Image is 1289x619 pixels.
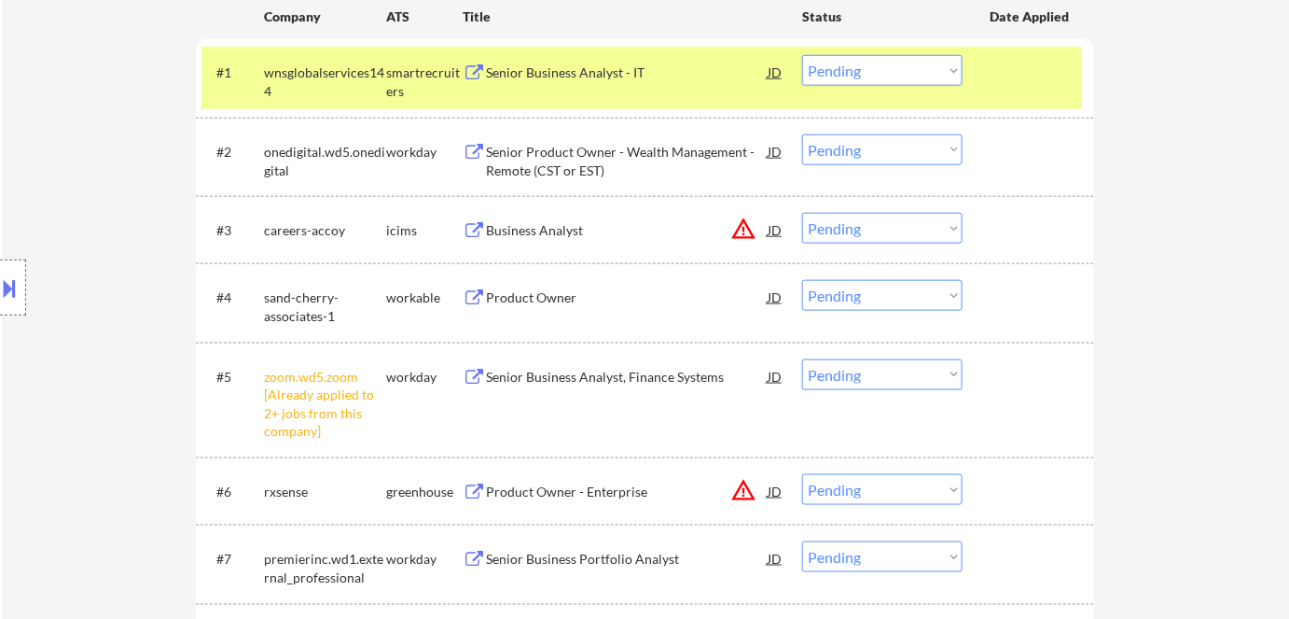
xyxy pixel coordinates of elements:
[766,474,784,508] div: JD
[264,483,386,501] div: rxsense
[766,280,784,314] div: JD
[386,221,463,240] div: icims
[486,221,768,240] div: Business Analyst
[766,134,784,168] div: JD
[216,63,249,82] div: #1
[766,542,784,575] div: JD
[486,368,768,387] div: Senior Business Analyst, Finance Systems
[216,550,249,569] div: #7
[386,63,463,100] div: smartrecruiters
[386,7,463,26] div: ATS
[486,143,768,179] div: Senior Product Owner - Wealth Management - Remote (CST or EST)
[463,7,784,26] div: Title
[486,288,768,307] div: Product Owner
[990,7,1072,26] div: Date Applied
[486,483,768,501] div: Product Owner - Enterprise
[486,63,768,82] div: Senior Business Analyst - IT
[264,550,386,586] div: premierinc.wd1.external_professional
[486,550,768,569] div: Senior Business Portfolio Analyst
[264,63,386,100] div: wnsglobalservices144
[216,483,249,501] div: #6
[386,368,463,387] div: workday
[386,288,463,307] div: workable
[386,483,463,501] div: greenhouse
[386,550,463,569] div: workday
[730,477,756,503] button: warning_amber
[730,216,756,242] button: warning_amber
[386,143,463,162] div: workday
[766,359,784,393] div: JD
[766,213,784,246] div: JD
[264,7,386,26] div: Company
[766,55,784,89] div: JD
